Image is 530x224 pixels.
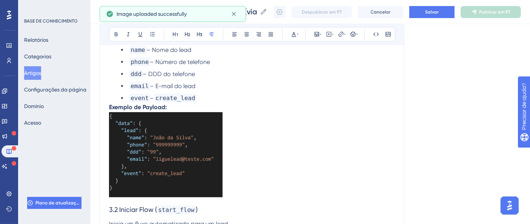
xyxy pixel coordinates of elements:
[146,46,191,53] span: – Nome do lead
[117,9,187,18] span: Image uploaded successfully
[109,206,157,213] span: 3.2 Iniciar Flow (
[24,66,41,80] button: Artigos
[24,53,51,59] font: Categorias
[24,50,51,63] button: Categorias
[479,9,511,15] font: Publicar em PT
[27,197,81,209] button: Plano de atualização
[154,94,197,102] span: create_lead
[302,9,342,15] font: Despublicar em PT
[24,18,78,24] font: BASE DE CONHECIMENTO
[150,94,154,102] span: –
[24,120,41,126] font: Acesso
[24,103,44,109] font: Domínio
[196,206,198,213] span: )
[425,9,439,15] font: Salvar
[24,70,41,76] font: Artigos
[461,6,521,18] button: Publicar em PT
[129,46,146,54] span: name
[150,82,196,90] span: – E-mail do lead
[24,116,41,130] button: Acesso
[24,99,44,113] button: Domínio
[371,9,391,15] font: Cancelar
[18,3,65,9] font: Precisar de ajuda?
[157,206,196,214] span: start_flow
[24,83,86,96] button: Configurações da página
[24,37,48,43] font: Relatórios
[292,6,352,18] button: Despublicar em PT
[143,70,195,78] span: – DDD do telefone
[498,194,521,217] iframe: Iniciador do Assistente de IA do UserGuiding
[129,94,150,102] span: event
[109,104,167,111] strong: Exemplo de Payload:
[150,58,210,66] span: – Número de telefone
[24,33,48,47] button: Relatórios
[35,200,82,206] font: Plano de atualização
[129,82,150,90] span: email
[24,87,86,93] font: Configurações da página
[129,70,143,78] span: ddd
[358,6,403,18] button: Cancelar
[409,6,455,18] button: Salvar
[129,58,150,66] span: phone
